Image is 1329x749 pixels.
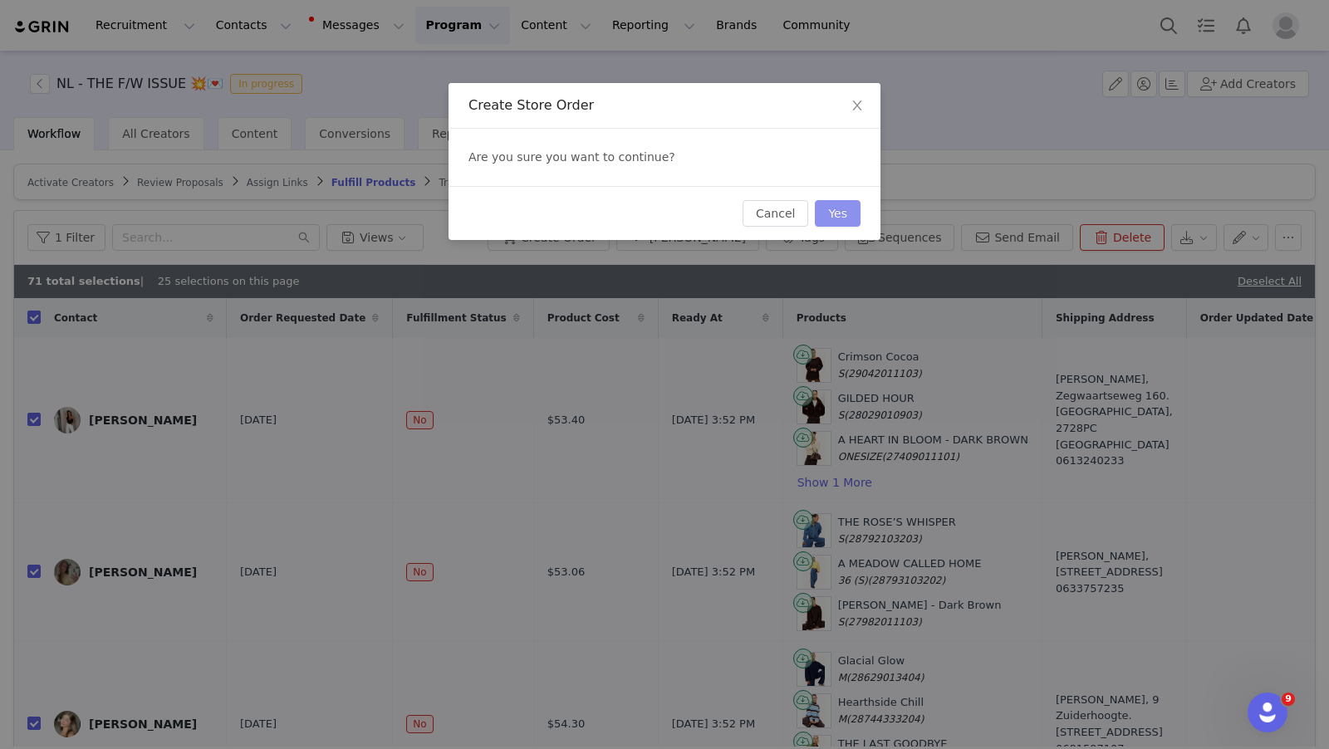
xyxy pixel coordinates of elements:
[834,83,880,130] button: Close
[851,99,864,112] i: icon: close
[449,129,880,186] div: Are you sure you want to continue?
[468,96,861,115] div: Create Store Order
[1282,693,1295,706] span: 9
[815,200,861,227] button: Yes
[1248,693,1287,732] iframe: Intercom live chat
[743,200,808,227] button: Cancel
